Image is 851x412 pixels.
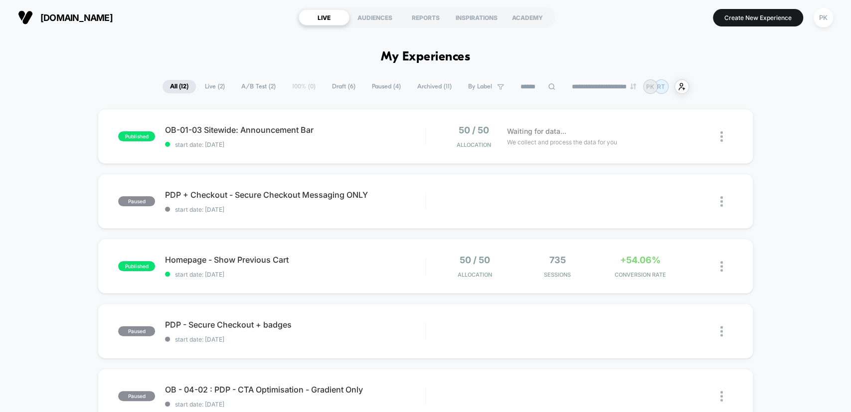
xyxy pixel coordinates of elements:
span: By Label [468,83,492,90]
img: close [720,261,723,272]
span: PDP + Checkout - Secure Checkout Messaging ONLY [165,190,425,200]
span: published [118,131,155,141]
span: OB-01-03 Sitewide: Announcement Bar [165,125,425,135]
span: Allocation [458,271,492,278]
span: PDP - Secure Checkout + badges [165,320,425,330]
span: Allocation [457,141,491,148]
span: CONVERSION RATE [601,271,679,278]
div: ACADEMY [502,9,553,25]
div: AUDIENCES [349,9,400,25]
span: Draft ( 6 ) [325,80,363,93]
img: end [630,83,636,89]
span: start date: [DATE] [165,206,425,213]
img: close [720,131,723,142]
span: paused [118,326,155,336]
span: Sessions [518,271,596,278]
h1: My Experiences [381,50,470,64]
button: [DOMAIN_NAME] [15,9,116,25]
span: Paused ( 4 ) [364,80,408,93]
span: 50 / 50 [460,255,490,265]
div: LIVE [299,9,349,25]
span: Archived ( 11 ) [410,80,459,93]
span: start date: [DATE] [165,141,425,148]
span: 50 / 50 [459,125,489,135]
span: start date: [DATE] [165,271,425,278]
div: INSPIRATIONS [451,9,502,25]
span: +54.06% [620,255,661,265]
img: close [720,196,723,207]
button: PK [811,7,836,28]
img: close [720,326,723,337]
p: PK [646,83,654,90]
span: We collect and process the data for you [507,137,617,147]
span: [DOMAIN_NAME] [40,12,113,23]
p: RT [657,83,665,90]
div: PK [814,8,833,27]
span: start date: [DATE] [165,401,425,408]
span: Homepage - Show Previous Cart [165,255,425,265]
button: Create New Experience [713,9,803,26]
span: A/B Test ( 2 ) [234,80,283,93]
div: REPORTS [400,9,451,25]
span: All ( 12 ) [163,80,196,93]
span: paused [118,391,155,401]
span: Live ( 2 ) [197,80,232,93]
span: 735 [549,255,566,265]
span: Waiting for data... [507,126,566,137]
img: Visually logo [18,10,33,25]
span: OB - 04-02 : PDP - CTA Optimisation - Gradient Only [165,385,425,395]
span: published [118,261,155,271]
span: paused [118,196,155,206]
span: start date: [DATE] [165,336,425,343]
img: close [720,391,723,402]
